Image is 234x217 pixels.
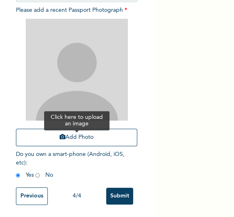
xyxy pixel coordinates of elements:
[16,7,138,150] span: Please add a recent Passport Photograph
[16,187,48,205] input: Previous
[106,188,133,204] input: Submit
[16,129,138,146] button: Add Photo
[26,19,128,121] img: Crop
[16,151,125,178] span: Do you own a smart-phone (Android, iOS, etc) : Yes No
[48,192,107,200] div: 4 / 4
